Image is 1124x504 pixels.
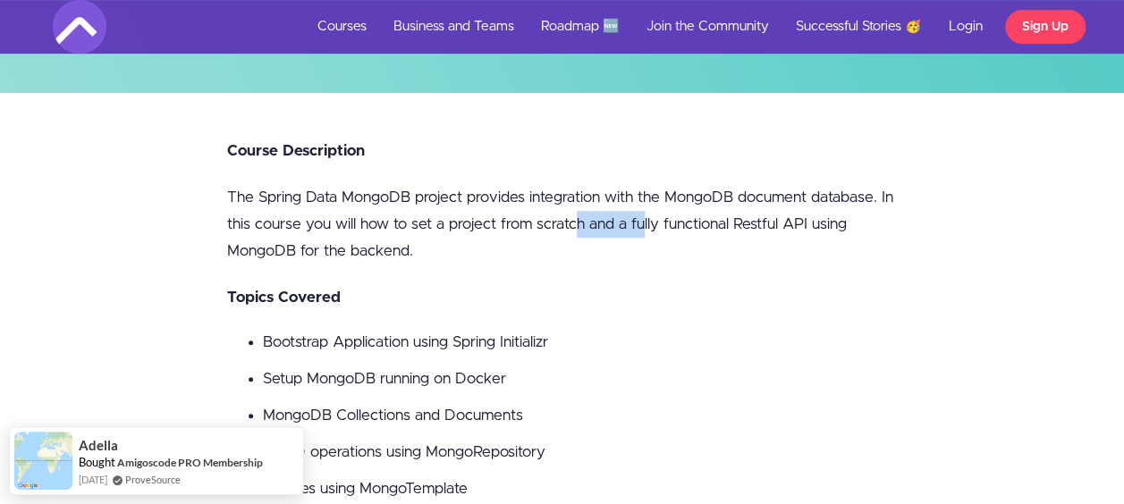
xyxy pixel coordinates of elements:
strong: Course Description [227,143,365,158]
span: Setup MongoDB running on Docker [263,371,506,386]
span: Bought [79,455,115,469]
strong: Topics Covered [227,290,341,305]
span: Queries using MongoTemplate [263,481,468,496]
p: The Spring Data MongoDB project provides integration with the MongoDB document database. In this ... [227,184,898,265]
a: ProveSource [125,472,181,487]
img: provesource social proof notification image [14,432,72,490]
li: Bootstrap Application using Spring Initializr [263,331,898,354]
a: Amigoscode PRO Membership [117,456,263,469]
span: [DATE] [79,472,107,487]
span: MongoDB Collections and Documents [263,407,523,423]
span: CRUD operations using MongoRepository [263,444,545,459]
a: Sign Up [1005,10,1086,44]
span: Adella [79,438,118,453]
